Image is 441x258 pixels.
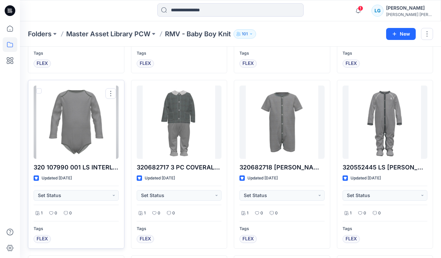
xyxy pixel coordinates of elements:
[260,210,263,217] p: 0
[137,50,222,57] p: Tags
[34,225,119,232] p: Tags
[140,60,151,68] span: FLEX
[364,210,366,217] p: 0
[145,175,175,182] p: Updated [DATE]
[346,235,357,243] span: FLEX
[172,210,175,217] p: 0
[37,235,48,243] span: FLEX
[42,175,72,182] p: Updated [DATE]
[34,86,119,159] a: 320 107990 001 LS INTERLOCK ENVELOPE NECK BODYSUIT
[386,28,416,40] button: New
[137,225,222,232] p: Tags
[41,210,43,217] p: 1
[239,225,325,232] p: Tags
[137,86,222,159] a: 320682717 3 PC COVERALL SET
[239,163,325,172] p: 320682718 [PERSON_NAME]
[275,210,278,217] p: 0
[346,60,357,68] span: FLEX
[37,60,48,68] span: FLEX
[137,163,222,172] p: 320682717 3 PC COVERALL SET
[343,86,428,159] a: 320552445 LS RAGLAN COVERALL
[165,29,231,39] p: RMV - Baby Boy Knit
[239,86,325,159] a: 320682718 SS SHORTALL
[378,210,381,217] p: 0
[386,4,433,12] div: [PERSON_NAME]
[69,210,72,217] p: 0
[242,30,248,38] p: 101
[55,210,57,217] p: 0
[371,5,383,17] div: LG
[239,50,325,57] p: Tags
[343,50,428,57] p: Tags
[350,210,352,217] p: 1
[386,12,433,17] div: [PERSON_NAME] [PERSON_NAME]
[144,210,146,217] p: 1
[242,60,254,68] span: FLEX
[66,29,150,39] a: Master Asset Library PCW
[34,50,119,57] p: Tags
[140,235,151,243] span: FLEX
[358,6,363,11] span: 1
[343,225,428,232] p: Tags
[34,163,119,172] p: 320 107990 001 LS INTERLOCK ENVELOPE NECK BODYSUIT
[242,235,254,243] span: FLEX
[158,210,160,217] p: 0
[233,29,256,39] button: 101
[28,29,52,39] a: Folders
[247,175,278,182] p: Updated [DATE]
[247,210,248,217] p: 1
[351,175,381,182] p: Updated [DATE]
[343,163,428,172] p: 320552445 LS [PERSON_NAME]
